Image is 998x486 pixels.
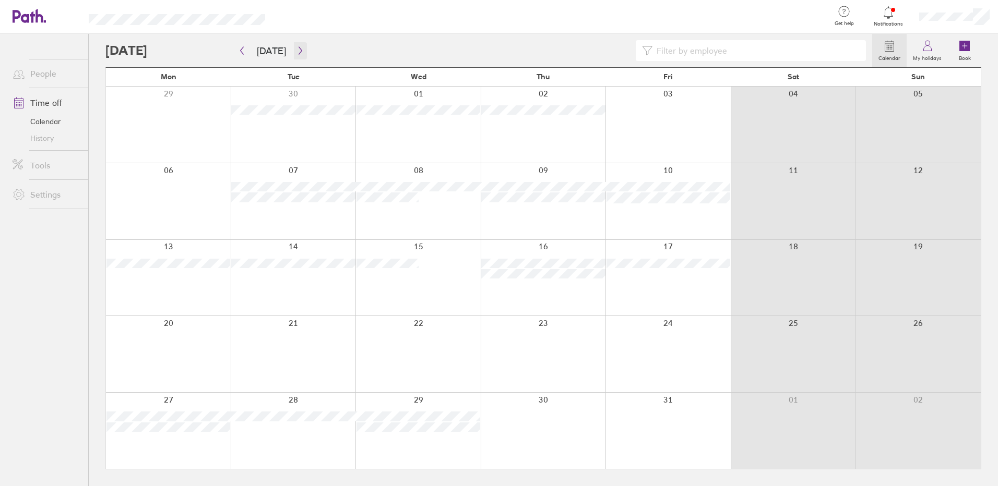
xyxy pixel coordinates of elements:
span: Wed [411,72,426,81]
a: Calendar [872,34,907,67]
a: Book [948,34,981,67]
span: Sat [788,72,799,81]
span: Mon [161,72,176,81]
a: History [4,130,88,147]
label: Calendar [872,52,907,62]
span: Fri [663,72,673,81]
span: Notifications [872,21,906,27]
a: Time off [4,92,88,113]
label: Book [953,52,977,62]
a: People [4,63,88,84]
a: Tools [4,155,88,176]
span: Tue [288,72,300,81]
span: Sun [911,72,925,81]
a: Settings [4,184,88,205]
span: Thu [537,72,550,81]
a: Notifications [872,5,906,27]
span: Get help [827,20,861,27]
a: Calendar [4,113,88,130]
button: [DATE] [248,42,294,59]
a: My holidays [907,34,948,67]
input: Filter by employee [652,41,860,60]
label: My holidays [907,52,948,62]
